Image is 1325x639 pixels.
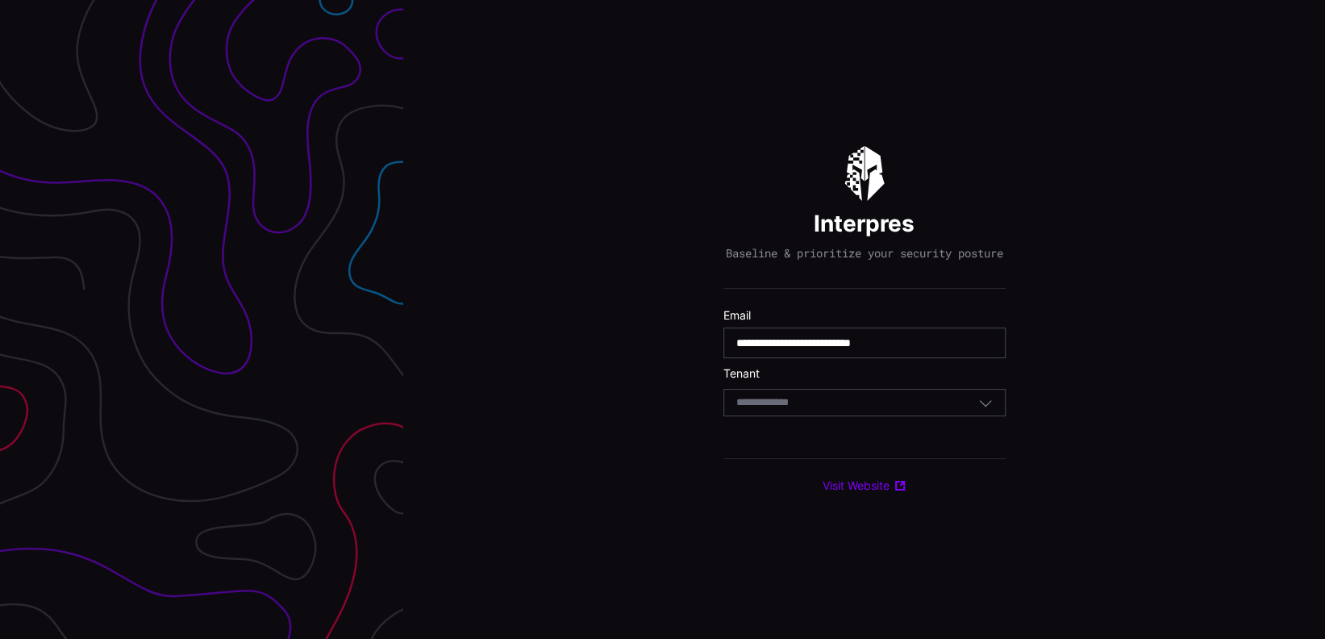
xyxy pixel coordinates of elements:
label: Tenant [723,366,1006,381]
a: Visit Website [823,478,906,493]
h1: Interpres [814,209,915,238]
button: Toggle options menu [978,395,993,410]
label: Email [723,308,1006,323]
p: Baseline & prioritize your security posture [726,246,1003,261]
